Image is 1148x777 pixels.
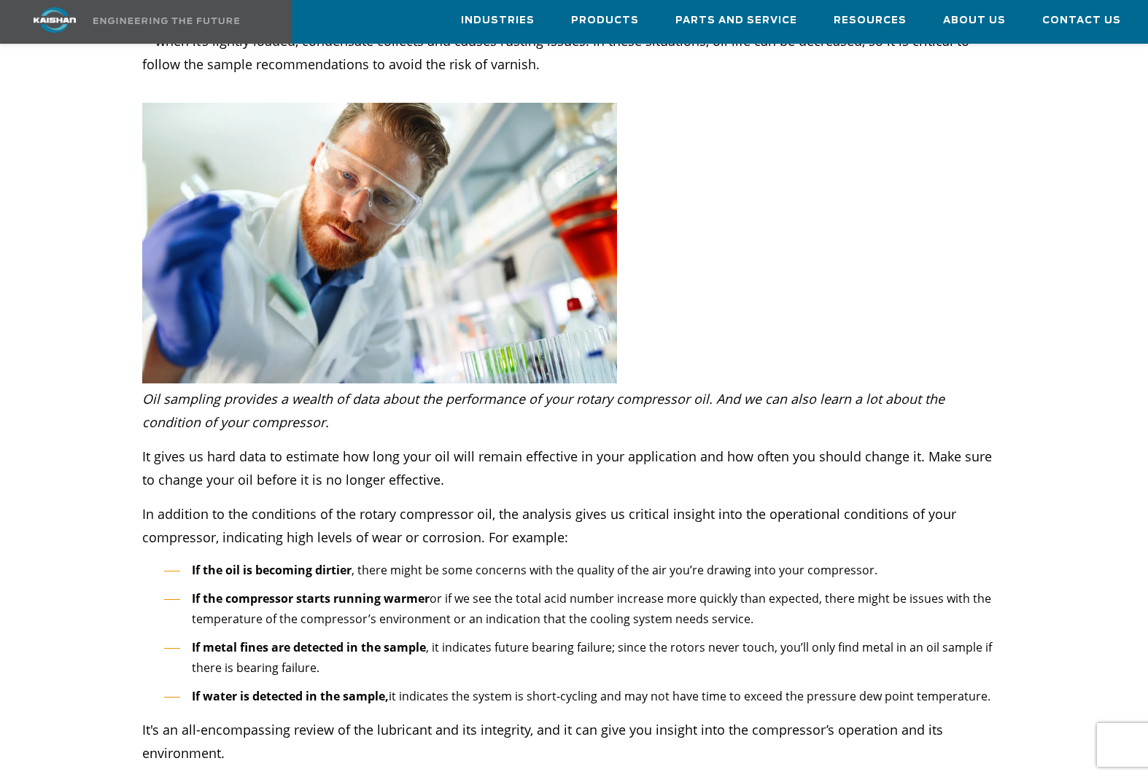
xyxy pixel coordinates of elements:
strong: If the compressor starts running warmer [192,590,430,606]
strong: If water is detected in the sample, [192,688,389,704]
li: or if we see the total acid number increase more quickly than expected, there might be issues wit... [164,588,1006,630]
p: It’s especially critical if you expose your compressor to excessive heat or contaminants or if yo... [142,6,1006,99]
a: Products [571,1,639,40]
a: Industries [461,1,535,40]
span: About Us [943,12,1006,29]
p: In addition to the conditions of the rotary compressor oil, the analysis gives us critical insigh... [142,502,1006,549]
a: Parts and Service [675,1,797,40]
img: Choosing the Right Rotary Compressor Oil [142,103,617,383]
a: About Us [943,1,1006,40]
span: Industries [461,12,535,29]
a: Resources [834,1,907,40]
span: Parts and Service [675,12,797,29]
span: It gives us hard data to estimate how long your oil will remain effective in your application and... [142,448,992,488]
span: Contact Us [1042,12,1121,29]
em: Oil sampling provides a wealth of data about the performance of your rotary compressor oil. And w... [142,390,945,431]
a: Contact Us [1042,1,1121,40]
li: , there might be some concerns with the quality of the air you’re drawing into your compressor. [164,560,1006,581]
strong: If metal fines are detected in the sample [192,639,426,655]
span: Resources [834,12,907,29]
img: Engineering the future [93,17,239,24]
li: , it indicates future bearing failure; since the rotors never touch, you’ll only find metal in an... [164,637,1006,679]
strong: If the oil is becoming dirtier [192,562,352,578]
li: it indicates the system is short-cycling and may not have time to exceed the pressure dew point t... [164,686,1006,707]
span: Products [571,12,639,29]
